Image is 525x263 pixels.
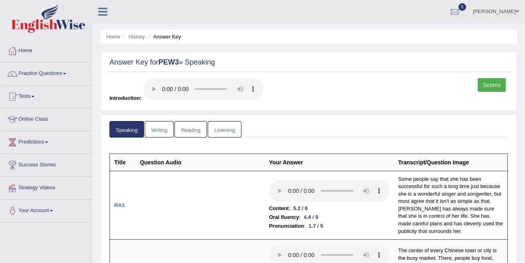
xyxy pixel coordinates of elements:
[394,171,508,240] td: Some people say that she has been successful for such a long time just because she is a wonderful...
[300,213,321,221] div: 4.4 / 5
[478,78,506,92] a: Scores
[109,95,142,101] span: Introduction:
[269,213,389,222] li: :
[0,131,92,151] a: Predictions
[109,59,508,67] h2: Answer Key for » Speaking
[174,121,207,138] a: Reading
[269,213,299,222] b: Oral fluency
[0,108,92,128] a: Online Class
[0,177,92,197] a: Strategy Videos
[129,34,145,40] a: History
[269,222,389,231] li: :
[0,154,92,174] a: Success Stories
[458,3,466,11] span: 0
[269,204,289,213] b: Content
[136,154,265,171] th: Question Audio
[290,204,311,212] div: 5.2 / 6
[265,154,394,171] th: Your Answer
[145,121,174,138] a: Writing
[269,204,389,213] li: :
[306,222,326,230] div: 1.7 / 5
[394,154,508,171] th: Transcript/Question Image
[114,202,125,208] b: RA1
[0,200,92,220] a: Your Account
[0,40,92,60] a: Home
[208,121,241,138] a: Listening
[110,154,136,171] th: Title
[146,33,181,40] li: Answer Key
[158,58,179,66] strong: PEW3
[109,121,144,138] a: Speaking
[0,85,92,105] a: Tests
[106,34,120,40] a: Home
[269,222,304,231] b: Pronunciation
[0,63,92,83] a: Practice Questions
